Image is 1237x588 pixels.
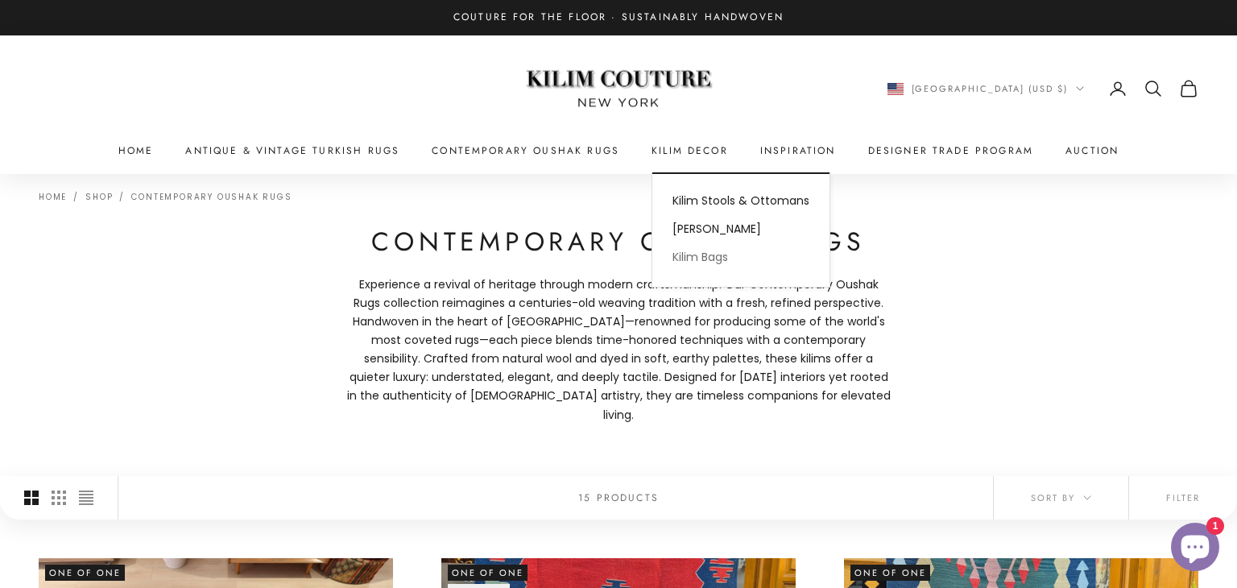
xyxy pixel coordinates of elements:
[887,79,1199,98] nav: Secondary navigation
[131,191,292,203] a: Contemporary Oushak Rugs
[652,143,728,159] summary: Kilim Decor
[760,143,836,159] a: Inspiration
[518,51,719,127] img: Logo of Kilim Couture New York
[24,476,39,520] button: Switch to larger product images
[448,565,527,581] span: One of One
[652,187,829,215] a: Kilim Stools & Ottomans
[912,81,1069,96] span: [GEOGRAPHIC_DATA] (USD $)
[1129,476,1237,520] button: Filter
[652,215,829,243] a: [PERSON_NAME]
[994,476,1128,520] button: Sort by
[79,476,93,520] button: Switch to compact product images
[345,226,892,259] h1: Contemporary Oushak Rugs
[453,10,784,26] p: Couture for the Floor · Sustainably Handwoven
[345,275,892,424] p: Experience a revival of heritage through modern craftsmanship. Our Contemporary Oushak Rugs colle...
[52,476,66,520] button: Switch to smaller product images
[1065,143,1119,159] a: Auction
[432,143,619,159] a: Contemporary Oushak Rugs
[652,243,829,271] a: Kilim Bags
[578,489,659,505] p: 15 products
[39,191,67,203] a: Home
[850,565,930,581] span: One of One
[868,143,1034,159] a: Designer Trade Program
[185,143,399,159] a: Antique & Vintage Turkish Rugs
[1166,523,1224,575] inbox-online-store-chat: Shopify online store chat
[887,83,904,95] img: United States
[85,191,113,203] a: Shop
[1031,491,1091,505] span: Sort by
[118,143,154,159] a: Home
[39,190,292,201] nav: Breadcrumb
[39,143,1198,159] nav: Primary navigation
[887,81,1085,96] button: Change country or currency
[45,565,125,581] span: One of One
